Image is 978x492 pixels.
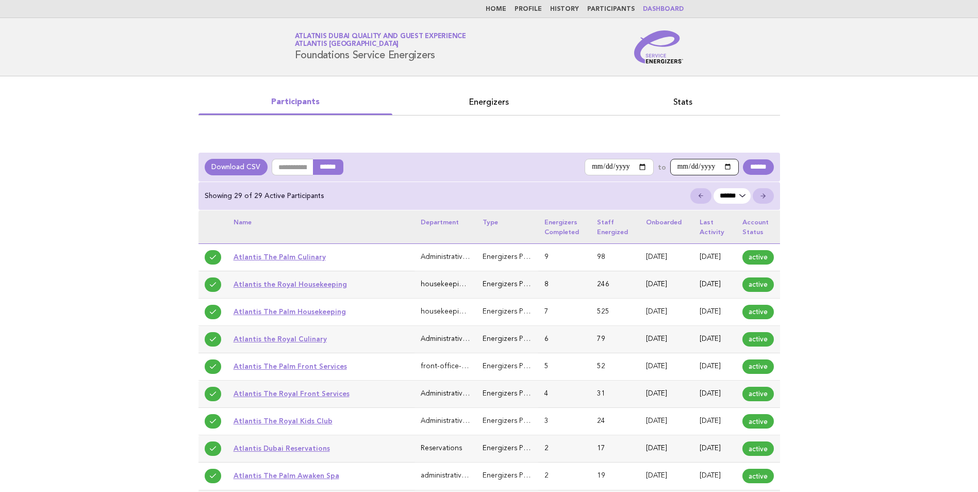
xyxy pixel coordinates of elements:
span: administrative-general-executive-office-hr-it-finance [421,472,590,479]
span: active [742,332,774,347]
a: Home [486,6,506,12]
a: Participants [198,95,392,109]
a: Atlantis The Royal Kids Club [234,417,333,425]
span: Energizers Participant [483,472,554,479]
span: Energizers Participant [483,336,554,342]
td: [DATE] [693,298,736,325]
span: active [742,441,774,456]
td: 2 [538,435,591,463]
td: [DATE] [693,243,736,271]
a: Participants [587,6,635,12]
th: Energizers completed [538,210,591,243]
td: 19 [591,463,640,490]
th: Name [227,210,415,243]
span: Energizers Participant [483,445,554,452]
span: Reservations [421,445,462,452]
td: 7 [538,298,591,325]
span: Energizers Participant [483,254,554,260]
a: Dashboard [643,6,684,12]
a: Profile [515,6,542,12]
td: [DATE] [693,408,736,435]
td: 8 [538,271,591,298]
td: [DATE] [693,353,736,381]
span: Atlantis [GEOGRAPHIC_DATA] [295,41,399,48]
th: Department [415,210,476,243]
th: Onboarded [640,210,693,243]
a: Atlantis the Royal Culinary [234,335,327,343]
span: Administrative & General (Executive Office, HR, IT, Finance) [421,254,612,260]
span: Administrative & General (Executive Office, HR, IT, Finance) [421,390,612,397]
td: 52 [591,353,640,381]
td: [DATE] [693,326,736,353]
td: [DATE] [640,271,693,298]
td: [DATE] [640,298,693,325]
a: Atlantis The Palm Awaken Spa [234,471,339,480]
td: 79 [591,326,640,353]
td: [DATE] [693,381,736,408]
span: active [742,359,774,374]
th: Last activity [693,210,736,243]
img: Service Energizers [634,30,684,63]
a: Atlantis The Palm Housekeeping [234,307,346,316]
a: Download CSV [205,159,268,175]
td: [DATE] [640,435,693,463]
a: Atlantis The Palm Front Services [234,362,347,370]
span: active [742,414,774,429]
td: 4 [538,381,591,408]
span: front-office-guest-services [421,363,508,370]
span: Energizers Participant [483,363,554,370]
td: [DATE] [640,353,693,381]
td: [DATE] [640,408,693,435]
h1: Foundations Service Energizers [295,34,466,60]
span: Administrative & General (Executive Office, HR, IT, Finance) [421,418,612,424]
a: Atlatnis Dubai Quality and Guest ExperienceAtlantis [GEOGRAPHIC_DATA] [295,33,466,47]
span: Energizers Participant [483,281,554,288]
td: 6 [538,326,591,353]
td: 525 [591,298,640,325]
td: 3 [538,408,591,435]
span: housekeeping-laundry [421,281,494,288]
td: 24 [591,408,640,435]
span: active [742,250,774,265]
a: Stats [586,95,780,109]
td: 5 [538,353,591,381]
td: [DATE] [640,243,693,271]
a: Atlantis Dubai Reservations [234,444,330,452]
td: 31 [591,381,640,408]
a: Atlantis The Palm Culinary [234,253,326,261]
td: 17 [591,435,640,463]
span: Administrative & General (Executive Office, HR, IT, Finance) [421,336,612,342]
span: Energizers Participant [483,418,554,424]
td: [DATE] [693,271,736,298]
span: housekeeping-laundry [421,308,494,315]
span: active [742,305,774,319]
td: [DATE] [640,326,693,353]
th: Type [476,210,538,243]
th: Staff energized [591,210,640,243]
span: active [742,469,774,483]
span: Energizers Participant [483,390,554,397]
td: 9 [538,243,591,271]
th: Account status [736,210,780,243]
a: Atlantis the Royal Housekeeping [234,280,347,288]
a: Atlantis The Royal Front Services [234,389,350,398]
td: [DATE] [693,463,736,490]
td: [DATE] [640,381,693,408]
a: Energizers [392,95,586,109]
td: 2 [538,463,591,490]
label: to [658,162,666,172]
td: [DATE] [640,463,693,490]
span: active [742,387,774,401]
p: Showing 29 of 29 Active Participants [205,191,324,201]
td: [DATE] [693,435,736,463]
span: Energizers Participant [483,308,554,315]
a: History [550,6,579,12]
span: active [742,277,774,292]
td: 98 [591,243,640,271]
td: 246 [591,271,640,298]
